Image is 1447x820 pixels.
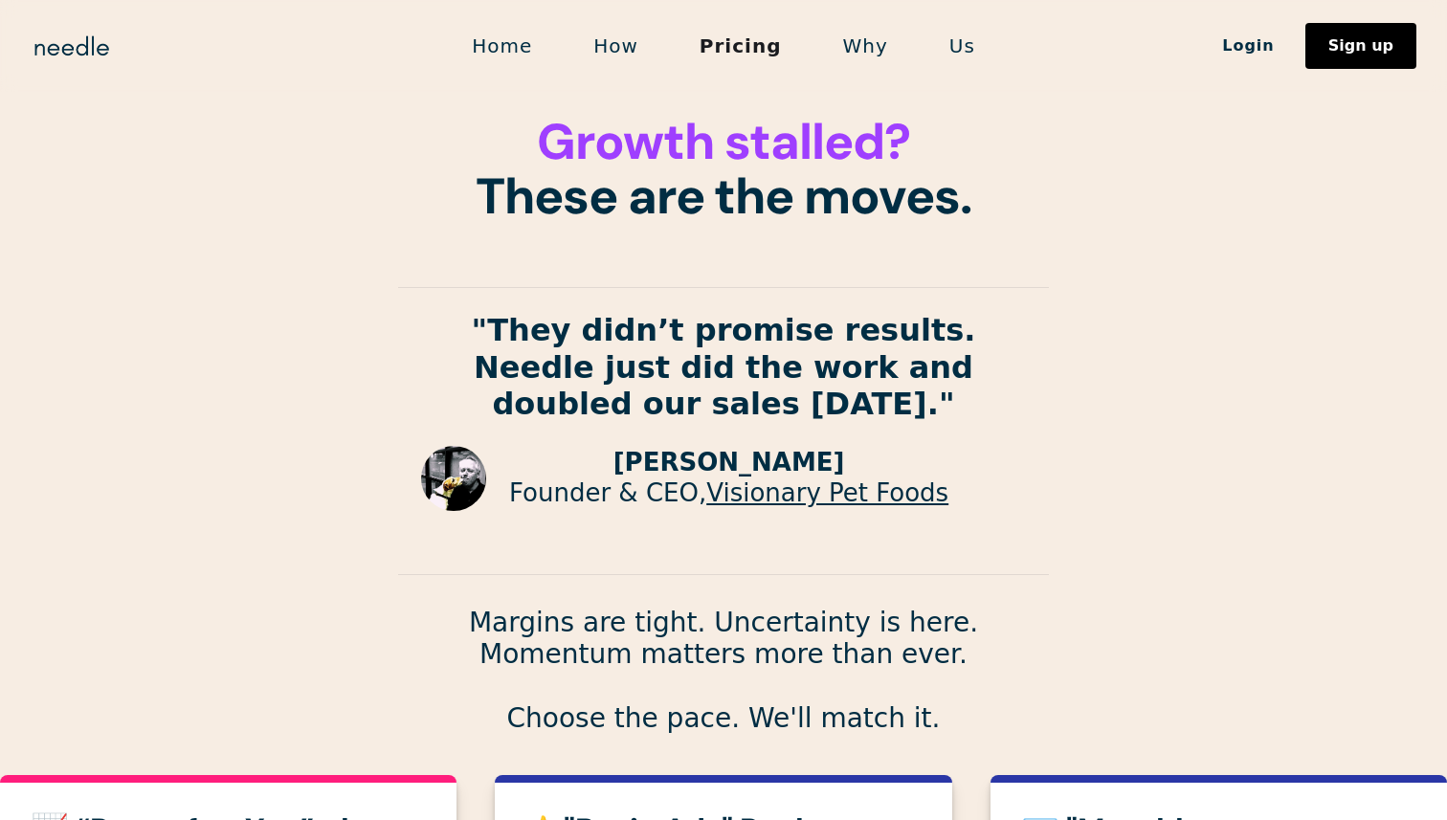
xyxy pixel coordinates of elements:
h1: These are the moves. [398,115,1049,224]
a: Us [919,26,1006,66]
p: [PERSON_NAME] [509,448,948,477]
a: Home [441,26,563,66]
span: Growth stalled? [537,109,909,174]
p: Founder & CEO, [509,478,948,508]
div: Sign up [1328,38,1393,54]
strong: "They didn’t promise results. Needle just did the work and doubled our sales [DATE]." [472,312,976,422]
a: Why [813,26,919,66]
p: Margins are tight. Uncertainty is here. Momentum matters more than ever. Choose the pace. We'll m... [398,607,1049,735]
a: How [563,26,669,66]
a: Sign up [1305,23,1416,69]
a: Pricing [669,26,813,66]
a: Login [1191,30,1305,62]
a: Visionary Pet Foods [706,478,948,507]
